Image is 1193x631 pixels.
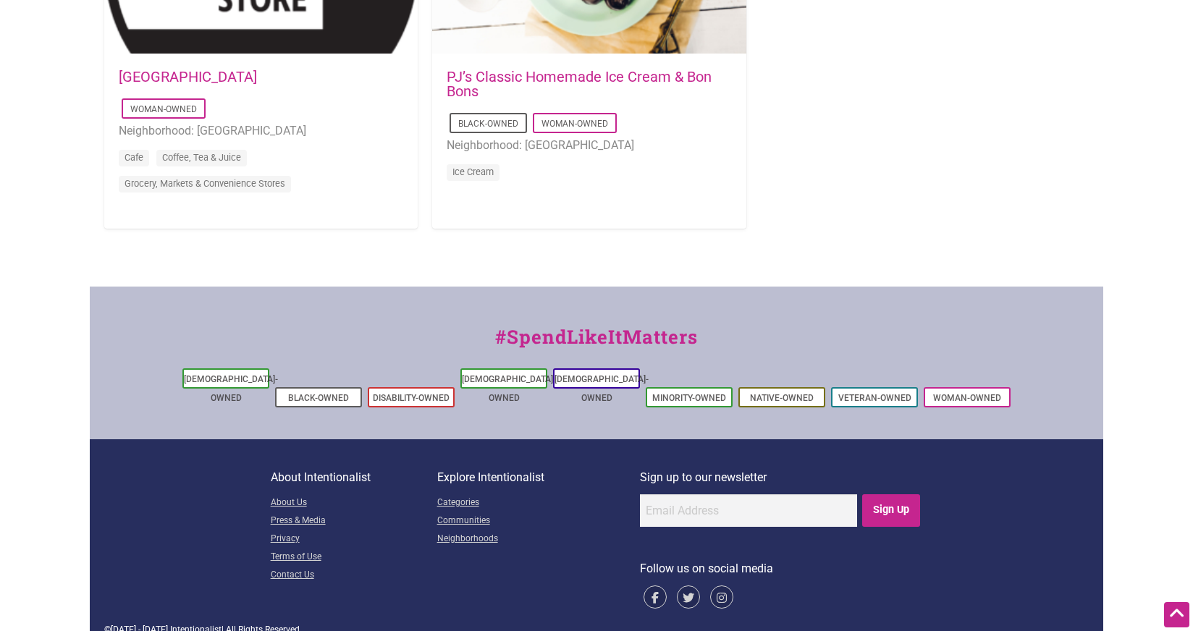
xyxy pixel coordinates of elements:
div: Scroll Back to Top [1164,602,1189,627]
a: Black-Owned [288,393,349,403]
p: Follow us on social media [640,559,923,578]
li: Neighborhood: [GEOGRAPHIC_DATA] [119,122,403,140]
a: [GEOGRAPHIC_DATA] [119,68,257,85]
input: Sign Up [862,494,921,527]
a: Black-Owned [458,119,518,129]
a: Categories [437,494,640,512]
a: Ice Cream [452,166,494,177]
a: Communities [437,512,640,530]
a: Veteran-Owned [838,393,911,403]
p: Explore Intentionalist [437,468,640,487]
a: Neighborhoods [437,530,640,549]
input: Email Address [640,494,857,527]
a: PJ’s Classic Homemade Ice Cream & Bon Bons [447,68,712,100]
a: Woman-Owned [933,393,1001,403]
a: Minority-Owned [652,393,726,403]
p: Sign up to our newsletter [640,468,923,487]
a: [DEMOGRAPHIC_DATA]-Owned [555,374,649,403]
div: #SpendLikeItMatters [90,323,1103,365]
li: Neighborhood: [GEOGRAPHIC_DATA] [447,136,731,155]
a: Terms of Use [271,549,437,567]
a: Contact Us [271,567,437,585]
a: Coffee, Tea & Juice [162,152,241,163]
a: About Us [271,494,437,512]
a: Privacy [271,530,437,549]
a: Grocery, Markets & Convenience Stores [125,178,285,189]
a: Disability-Owned [373,393,450,403]
a: Press & Media [271,512,437,530]
p: About Intentionalist [271,468,437,487]
a: [DEMOGRAPHIC_DATA]-Owned [462,374,556,403]
a: Cafe [125,152,143,163]
a: [DEMOGRAPHIC_DATA]-Owned [184,374,278,403]
a: Native-Owned [750,393,814,403]
a: Woman-Owned [541,119,608,129]
a: Woman-Owned [130,104,197,114]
